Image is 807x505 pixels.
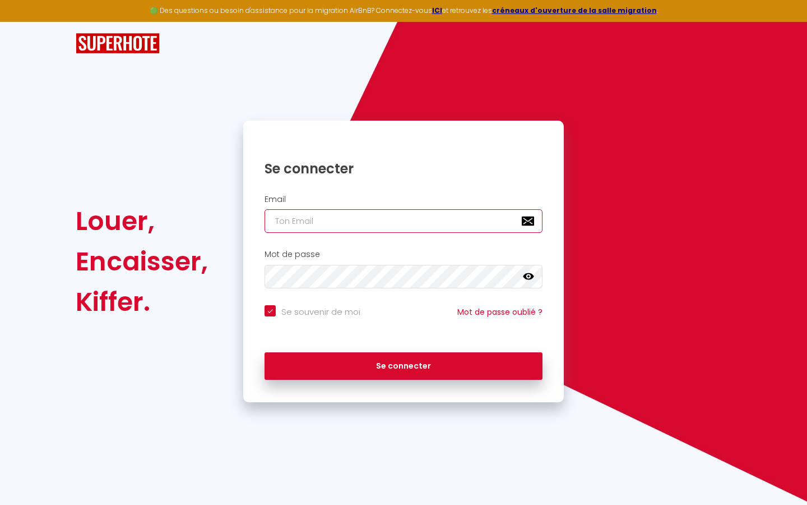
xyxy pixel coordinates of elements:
[457,306,542,318] a: Mot de passe oublié ?
[265,352,542,380] button: Se connecter
[76,201,208,241] div: Louer,
[265,250,542,259] h2: Mot de passe
[265,160,542,177] h1: Se connecter
[432,6,442,15] a: ICI
[265,195,542,204] h2: Email
[492,6,657,15] a: créneaux d'ouverture de la salle migration
[76,33,160,54] img: SuperHote logo
[76,282,208,322] div: Kiffer.
[76,241,208,282] div: Encaisser,
[9,4,43,38] button: Ouvrir le widget de chat LiveChat
[265,209,542,233] input: Ton Email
